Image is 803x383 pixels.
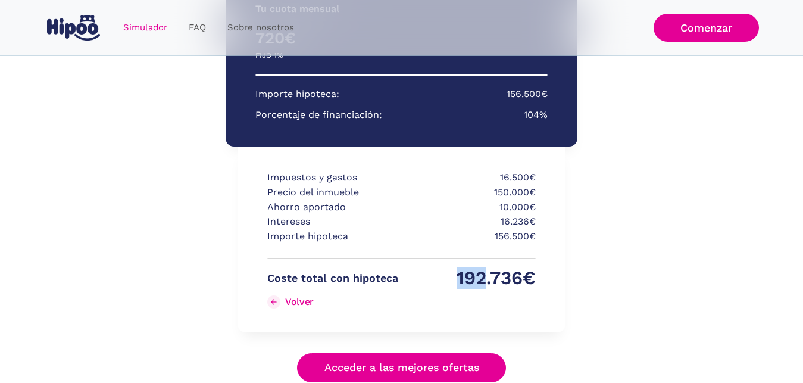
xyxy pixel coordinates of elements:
p: 156.500€ [405,229,536,244]
p: Intereses [267,214,398,229]
a: Sobre nosotros [217,17,305,40]
p: Porcentaje de financiación: [255,108,382,123]
a: Comenzar [654,14,759,42]
p: Importe hipoteca [267,229,398,244]
p: Importe hipoteca: [255,87,339,102]
a: Acceder a las mejores ofertas [297,353,507,382]
p: 104% [524,108,548,123]
p: Impuestos y gastos [267,170,398,185]
p: 156.500€ [507,87,548,102]
a: home [45,11,103,46]
p: Coste total con hipoteca [267,271,398,286]
p: 16.236€ [405,214,536,229]
p: 16.500€ [405,170,536,185]
p: 10.000€ [405,200,536,215]
p: Ahorro aportado [267,200,398,215]
a: Simulador [113,17,178,40]
a: Volver [267,292,398,312]
p: 192.736€ [405,271,536,286]
p: 150.000€ [405,185,536,200]
a: FAQ [178,17,217,40]
p: Precio del inmueble [267,185,398,200]
div: Volver [285,296,314,307]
